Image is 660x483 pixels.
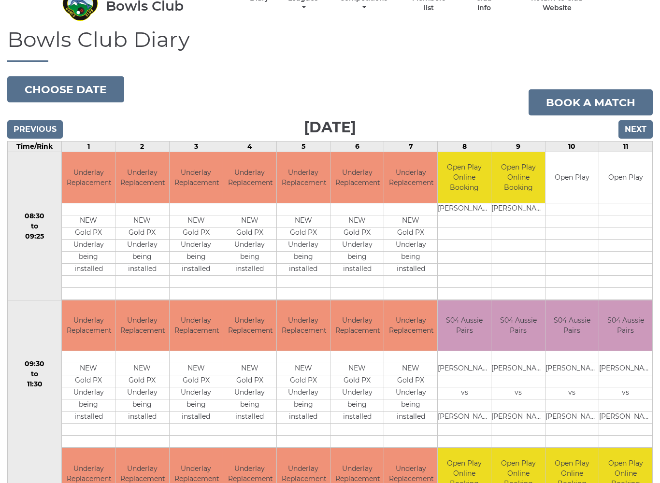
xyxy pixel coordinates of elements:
td: being [62,251,115,263]
td: NEW [384,363,437,375]
td: NEW [115,215,169,227]
td: Gold PX [277,375,330,387]
td: Gold PX [223,227,276,239]
td: 5 [276,142,330,152]
button: Choose date [7,76,124,102]
td: being [277,251,330,263]
td: [PERSON_NAME] [491,203,545,215]
td: vs [599,387,652,399]
td: Underlay Replacement [330,300,384,351]
td: being [62,399,115,412]
td: Open Play [599,152,652,203]
td: [PERSON_NAME] [491,412,545,424]
td: [PERSON_NAME] [438,363,491,375]
td: being [115,251,169,263]
td: NEW [330,215,384,227]
td: Underlay [170,387,223,399]
td: Gold PX [277,227,330,239]
td: 9 [491,142,545,152]
td: Underlay [223,387,276,399]
td: Underlay [330,387,384,399]
td: Gold PX [170,227,223,239]
td: Underlay [277,387,330,399]
td: 09:30 to 11:30 [8,300,62,448]
td: Underlay Replacement [170,300,223,351]
td: Underlay [223,239,276,251]
td: installed [115,412,169,424]
td: NEW [170,215,223,227]
td: [PERSON_NAME] [599,412,652,424]
td: Underlay Replacement [223,152,276,203]
td: [PERSON_NAME] [438,203,491,215]
td: installed [384,412,437,424]
td: being [330,399,384,412]
td: installed [223,412,276,424]
h1: Bowls Club Diary [7,28,653,62]
td: Open Play Online Booking [491,152,545,203]
td: vs [491,387,545,399]
td: S04 Aussie Pairs [599,300,652,351]
td: 4 [223,142,276,152]
td: vs [545,387,599,399]
td: NEW [170,363,223,375]
td: installed [170,263,223,275]
td: installed [62,263,115,275]
td: NEW [223,215,276,227]
td: Gold PX [115,227,169,239]
td: installed [277,263,330,275]
td: Gold PX [384,375,437,387]
input: Next [618,120,653,139]
td: Underlay Replacement [277,300,330,351]
td: installed [62,412,115,424]
td: 2 [115,142,169,152]
td: Underlay [384,387,437,399]
td: [PERSON_NAME] [491,363,545,375]
td: Underlay [62,239,115,251]
td: 08:30 to 09:25 [8,152,62,300]
td: NEW [62,363,115,375]
td: 7 [384,142,438,152]
td: Underlay Replacement [170,152,223,203]
td: being [115,399,169,412]
td: NEW [223,363,276,375]
td: Underlay Replacement [330,152,384,203]
input: Previous [7,120,63,139]
td: installed [330,263,384,275]
td: NEW [384,215,437,227]
td: NEW [115,363,169,375]
td: Underlay [330,239,384,251]
td: being [170,251,223,263]
td: Underlay Replacement [62,152,115,203]
td: NEW [277,215,330,227]
td: Gold PX [170,375,223,387]
td: Underlay [384,239,437,251]
td: Underlay Replacement [223,300,276,351]
td: 10 [545,142,599,152]
td: S04 Aussie Pairs [545,300,599,351]
td: Open Play [545,152,599,203]
td: 8 [438,142,491,152]
td: installed [330,412,384,424]
td: being [223,251,276,263]
td: S04 Aussie Pairs [438,300,491,351]
td: Gold PX [62,227,115,239]
td: being [170,399,223,412]
td: Underlay Replacement [384,152,437,203]
td: installed [277,412,330,424]
td: Gold PX [115,375,169,387]
td: Underlay [277,239,330,251]
td: Gold PX [330,375,384,387]
td: Open Play Online Booking [438,152,491,203]
td: [PERSON_NAME] [545,412,599,424]
td: Gold PX [330,227,384,239]
td: being [330,251,384,263]
td: Time/Rink [8,142,62,152]
td: Underlay [115,239,169,251]
td: Gold PX [384,227,437,239]
td: being [223,399,276,412]
td: [PERSON_NAME] [599,363,652,375]
td: installed [223,263,276,275]
td: [PERSON_NAME] [545,363,599,375]
td: Underlay [115,387,169,399]
td: being [384,399,437,412]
